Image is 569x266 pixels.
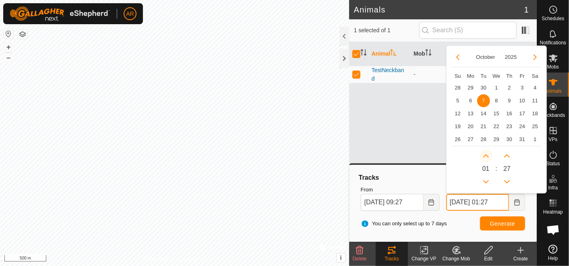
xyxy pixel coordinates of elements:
p-button: Previous Minute [501,175,513,188]
td: 18 [529,107,542,120]
td: 3 [516,81,529,94]
span: 11 [529,94,542,107]
span: Help [548,256,558,261]
td: 22 [490,120,503,133]
span: Mobs [547,64,559,69]
td: 10 [516,94,529,107]
button: Generate [480,216,525,231]
p-button: Next Minute [501,150,513,162]
td: 8 [490,94,503,107]
span: i [340,254,341,261]
td: 4 [529,81,542,94]
span: 21 [477,120,490,133]
td: 16 [503,107,516,120]
span: VPs [548,137,557,142]
span: AR [126,10,134,18]
div: Create [505,255,537,262]
td: 25 [529,120,542,133]
span: Sa [532,73,538,79]
img: Gallagher Logo [10,6,110,21]
td: 24 [516,120,529,133]
a: Privacy Policy [143,256,173,263]
span: 9 [503,94,516,107]
td: 13 [464,107,477,120]
td: 27 [464,133,477,146]
td: 12 [451,107,464,120]
span: 31 [516,133,529,146]
span: 7 [477,94,490,107]
td: 5 [451,94,464,107]
span: Tu [481,73,487,79]
span: 30 [503,133,516,146]
th: Last Updated [495,42,537,66]
span: Notifications [540,40,566,45]
span: Neckbands [541,113,565,118]
td: 1 [490,81,503,94]
div: - [414,70,449,79]
span: 27 [503,164,511,174]
div: Choose Date [446,46,547,194]
span: Heatmap [543,210,563,214]
button: Next Month [529,51,542,64]
span: Fr [520,73,525,79]
button: Reset Map [4,29,13,39]
span: 17 [516,107,529,120]
td: 14 [477,107,490,120]
div: Tracks [358,173,528,183]
span: 0 1 [482,164,490,174]
button: Choose Year [502,52,520,62]
p-sorticon: Activate to sort [390,50,397,57]
button: – [4,53,13,62]
h2: Animals [354,5,524,15]
div: Change VP [408,255,440,262]
span: We [492,73,500,79]
td: 2 [503,81,516,94]
span: Mo [467,73,474,79]
button: Choose Date [509,194,525,211]
td: 28 [477,133,490,146]
span: You can only select up to 7 days [361,220,447,228]
td: 26 [451,133,464,146]
td: 29 [490,133,503,146]
span: Su [455,73,461,79]
td: 29 [464,81,477,94]
p-sorticon: Activate to sort [360,50,367,57]
span: 23 [503,120,516,133]
span: Animals [544,89,562,94]
span: 1 selected of 1 [354,26,419,35]
span: Delete [353,256,367,262]
label: From [361,186,440,194]
div: Change Mob [440,255,472,262]
p-button: Previous Hour [480,175,492,188]
span: Infra [548,185,558,190]
div: Open chat [541,218,565,242]
span: TestNeckband [372,66,408,83]
span: Status [546,161,560,166]
td: 15 [490,107,503,120]
span: : [496,164,497,174]
th: VP [453,42,495,66]
td: 30 [477,81,490,94]
span: 1 [524,4,529,16]
td: 19 [451,120,464,133]
td: 20 [464,120,477,133]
